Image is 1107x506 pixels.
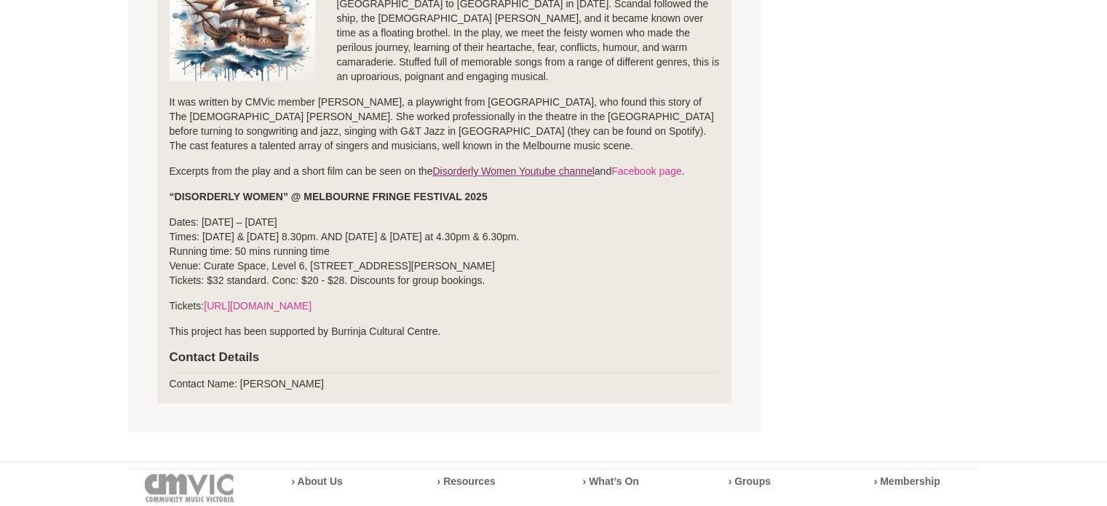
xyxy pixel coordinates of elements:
p: Dates: [DATE] – [DATE] Times: [DATE] & [DATE] 8.30pm. AND [DATE] & [DATE] at 4.30pm & 6.30pm. Run... [170,215,720,288]
div: Contact Name: [PERSON_NAME] [170,349,720,391]
p: This project has been supported by Burrinja Cultural Centre. [170,324,720,339]
a: › About Us [292,475,343,487]
a: Facebook page [611,165,682,177]
p: It was written by CMVic member [PERSON_NAME], a playwright from [GEOGRAPHIC_DATA], who found this... [170,95,720,153]
h4: Contact Details [170,349,720,365]
strong: “DISORDERLY WOMEN” @ MELBOURNE FRINGE FESTIVAL 2025 [170,191,488,202]
a: Disorderly Women Youtube channel [432,165,594,177]
a: › What’s On [583,475,639,487]
a: › Resources [437,475,496,487]
p: Excerpts from the play and a short film can be seen on the and . [170,164,720,178]
a: › Groups [729,475,771,487]
a: › Membership [874,475,940,487]
a: [URL][DOMAIN_NAME] [204,300,312,312]
p: Tickets: [170,299,720,313]
img: cmvic-logo-footer.png [145,474,234,502]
